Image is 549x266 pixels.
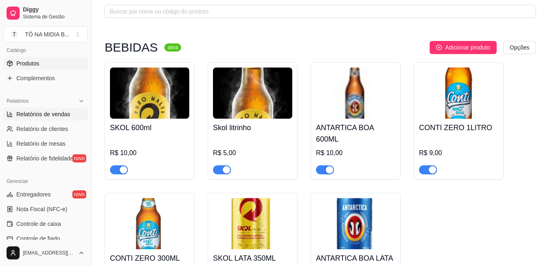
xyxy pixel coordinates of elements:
[110,148,189,158] div: R$ 10,00
[419,148,498,158] div: R$ 9,00
[3,217,88,230] a: Controle de caixa
[110,68,189,119] img: product-image
[430,41,497,54] button: Adicionar produto
[316,68,395,119] img: product-image
[3,232,88,245] a: Controle de fiado
[213,122,292,133] h4: Skol litrinho
[16,110,70,118] span: Relatórios de vendas
[316,148,395,158] div: R$ 10,00
[16,125,68,133] span: Relatório de clientes
[316,198,395,249] img: product-image
[3,26,88,43] button: Select a team
[7,98,29,104] span: Relatórios
[3,108,88,121] a: Relatórios de vendas
[316,122,395,145] h4: ANTARTICA BOA 600ML
[213,148,292,158] div: R$ 5,00
[16,205,67,213] span: Nota Fiscal (NFC-e)
[25,30,69,38] div: TÔ NA MIDIA B ...
[16,74,55,82] span: Complementos
[16,59,39,68] span: Produtos
[16,234,60,243] span: Controle de fiado
[3,243,88,263] button: [EMAIL_ADDRESS][DOMAIN_NAME]
[10,30,18,38] span: T
[23,6,85,14] span: Diggy
[110,122,189,133] h4: SKOL 600ml
[16,220,61,228] span: Controle de caixa
[3,72,88,85] a: Complementos
[110,252,189,264] h4: CONTI ZERO 300ML
[3,152,88,165] a: Relatório de fidelidadenovo
[3,57,88,70] a: Produtos
[23,14,85,20] span: Sistema de Gestão
[3,137,88,150] a: Relatório de mesas
[503,41,536,54] button: Opções
[419,68,498,119] img: product-image
[3,175,88,188] div: Gerenciar
[110,198,189,249] img: product-image
[510,43,529,52] span: Opções
[3,203,88,216] a: Nota Fiscal (NFC-e)
[110,7,524,16] input: Buscar por nome ou código do produto
[16,190,51,198] span: Entregadores
[419,122,498,133] h4: CONTI ZERO 1LITRO
[105,43,158,52] h3: BEBIDAS
[436,45,442,50] span: plus-circle
[3,3,88,23] a: DiggySistema de Gestão
[23,250,75,256] span: [EMAIL_ADDRESS][DOMAIN_NAME]
[3,122,88,135] a: Relatório de clientes
[164,43,181,52] sup: ativa
[16,154,73,162] span: Relatório de fidelidade
[213,198,292,249] img: product-image
[213,68,292,119] img: product-image
[3,44,88,57] div: Catálogo
[16,140,66,148] span: Relatório de mesas
[3,188,88,201] a: Entregadoresnovo
[445,43,490,52] span: Adicionar produto
[213,252,292,264] h4: SKOL LATA 350ML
